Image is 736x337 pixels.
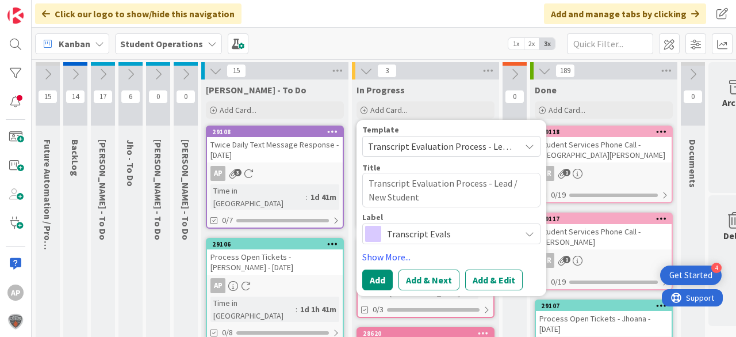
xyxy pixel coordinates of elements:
div: 1d 41m [308,191,339,203]
button: Add [362,270,393,290]
span: Emilie - To Do [97,139,109,240]
span: Add Card... [370,105,407,115]
span: Template [362,126,399,134]
span: 6 [121,90,140,104]
img: Visit kanbanzone.com [7,7,24,24]
span: 3 [377,64,397,78]
div: 29107 [541,302,672,310]
span: 0 [683,90,703,104]
div: JR [539,166,554,181]
div: 29106Process Open Tickets - [PERSON_NAME] - [DATE] [207,239,343,275]
div: Get Started [669,270,712,281]
span: 189 [555,64,575,78]
span: 0 [148,90,168,104]
div: Process Open Tickets - [PERSON_NAME] - [DATE] [207,249,343,275]
div: AP [7,285,24,301]
div: AP [207,166,343,181]
div: Process Open Tickets - Jhoana - [DATE] [536,311,672,336]
span: Label [362,213,383,221]
div: AP [207,278,343,293]
div: 29117 [536,214,672,224]
div: Time in [GEOGRAPHIC_DATA] [210,184,306,210]
div: Twice Daily Text Message Response - [DATE] [207,137,343,162]
span: 14 [66,90,85,104]
span: Transcript Evals [387,226,515,242]
span: 1x [508,38,524,50]
input: Quick Filter... [567,33,653,54]
span: 0/7 [222,214,233,226]
div: JR [539,253,554,268]
span: BackLog [70,139,81,176]
div: 29118 [536,127,672,137]
span: 0/19 [551,276,566,288]
span: Transcript Evaluation Process - Lead / New Student [368,139,512,154]
span: 15 [227,64,246,78]
div: 29108 [212,128,343,136]
span: 0 [505,90,524,104]
div: 29106 [212,240,343,248]
button: Add & Edit [465,270,523,290]
span: Future Automation / Process Building [42,139,53,296]
span: Add Card... [549,105,585,115]
span: Zaida - To Do [152,139,164,240]
span: Jho - To Do [125,139,136,187]
div: Time in [GEOGRAPHIC_DATA] [210,297,296,322]
span: 1 [563,256,570,263]
div: 29118 [541,128,672,136]
span: 0/19 [551,189,566,201]
span: Add Card... [220,105,256,115]
div: JR [536,253,672,268]
div: 1d 1h 41m [297,303,339,316]
span: 15 [38,90,57,104]
div: 29107 [536,301,672,311]
label: Title [362,162,381,173]
img: avatar [7,313,24,330]
span: 2x [524,38,539,50]
div: Open Get Started checklist, remaining modules: 4 [660,266,722,285]
div: Add and manage tabs by clicking [544,3,706,24]
span: 3 [234,169,241,176]
div: 29107Process Open Tickets - Jhoana - [DATE] [536,301,672,336]
div: 29108Twice Daily Text Message Response - [DATE] [207,127,343,162]
div: AP [210,278,225,293]
span: 3x [539,38,555,50]
span: : [296,303,297,316]
span: Kanban [59,37,90,51]
div: 29118Student Services Phone Call - [GEOGRAPHIC_DATA][PERSON_NAME] [536,127,672,162]
span: 0 [176,90,195,104]
div: JR [536,166,672,181]
b: Student Operations [120,38,203,50]
div: Click our logo to show/hide this navigation [35,3,241,24]
span: Documents [687,139,699,188]
div: AP [210,166,225,181]
span: Done [535,84,557,96]
span: In Progress [356,84,405,96]
span: 1 [563,169,570,176]
textarea: Transcript Evaluation Process - Lead / New Student [362,173,540,207]
span: Amanda - To Do [206,84,306,96]
div: 29117Student Services Phone Call - [PERSON_NAME] [536,214,672,249]
div: 29106 [207,239,343,249]
span: 17 [93,90,113,104]
div: 29117 [541,215,672,223]
div: 29108 [207,127,343,137]
span: Support [24,2,52,16]
a: Show More... [362,250,540,264]
span: Eric - To Do [180,139,191,240]
button: Add & Next [398,270,459,290]
div: 4 [711,263,722,273]
span: : [306,191,308,203]
div: Student Services Phone Call - [GEOGRAPHIC_DATA][PERSON_NAME] [536,137,672,162]
div: Student Services Phone Call - [PERSON_NAME] [536,224,672,249]
span: 0/3 [373,304,384,316]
